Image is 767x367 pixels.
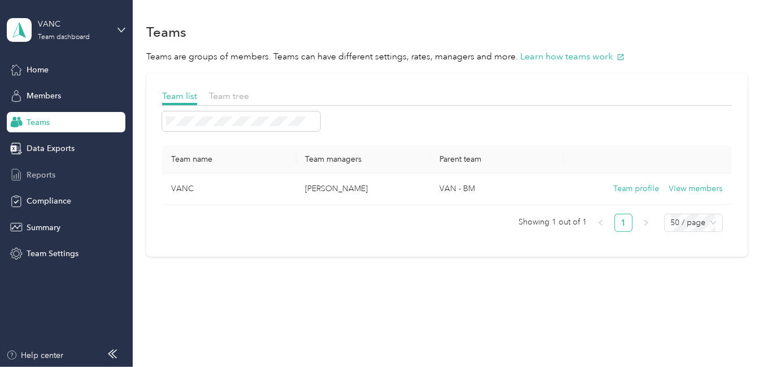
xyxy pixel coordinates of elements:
[643,219,650,226] span: right
[27,222,60,234] span: Summary
[704,304,767,367] iframe: Everlance-gr Chat Button Frame
[27,195,71,207] span: Compliance
[209,90,249,101] span: Team tree
[306,183,421,195] p: [PERSON_NAME]
[27,169,55,181] span: Reports
[146,26,186,38] h1: Teams
[671,214,716,231] span: 50 / page
[27,143,75,154] span: Data Exports
[27,116,50,128] span: Teams
[592,214,610,232] li: Previous Page
[146,50,747,64] p: Teams are groups of members. Teams can have different settings, rates, managers and more.
[27,64,49,76] span: Home
[519,214,587,231] span: Showing 1 out of 1
[162,145,296,174] th: Team name
[162,90,197,101] span: Team list
[297,145,430,174] th: Team managers
[162,174,296,205] td: VANC
[615,214,632,231] a: 1
[27,248,79,260] span: Team Settings
[669,183,723,195] button: View members
[520,50,625,64] button: Learn how teams work
[664,214,723,232] div: Page Size
[598,219,604,226] span: left
[430,145,564,174] th: Parent team
[615,214,633,232] li: 1
[637,214,655,232] button: right
[6,349,64,361] button: Help center
[27,90,61,102] span: Members
[38,34,90,41] div: Team dashboard
[38,18,108,30] div: VANC
[592,214,610,232] button: left
[637,214,655,232] li: Next Page
[430,174,564,205] td: VAN - BM
[613,183,659,195] button: Team profile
